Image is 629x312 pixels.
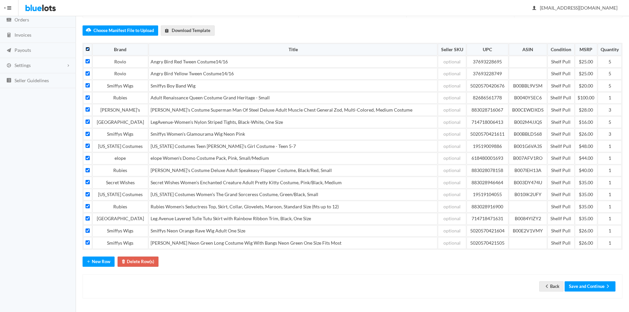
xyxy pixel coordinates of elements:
ion-icon: add [85,259,92,265]
td: [PERSON_NAME]'s Costume Deluxe Adult Speakeasy Flapper Costume, Black/Red, Small [149,165,438,177]
td: 1 [598,140,622,152]
td: Smiffys Women's Glamourama Wig Neon Pink [149,128,438,140]
td: Smiffys Wigs [92,237,148,249]
td: Smiffys Boy Band Wig [149,80,438,92]
th: UPC [467,44,508,55]
td: Secret Wishes [92,177,148,189]
td: 1 [598,165,622,177]
ion-icon: list box [6,78,12,84]
td: Leg Avenue Layered Tulle Tutu Skirt with Rainbow Ribbon Trim, Black, One Size [149,213,438,225]
span: Seller Guidelines [15,78,49,83]
td: 3 [598,104,622,116]
td: Shelf Pull [547,189,575,201]
span: Settings [15,62,31,68]
th: Seller SKU [438,44,466,55]
td: 5 [598,116,622,128]
td: [US_STATE] Costumes [92,140,148,152]
button: trashDelete Row(s) [118,257,158,267]
td: [GEOGRAPHIC_DATA] [92,213,148,225]
span: [EMAIL_ADDRESS][DOMAIN_NAME] [533,5,617,11]
ion-icon: arrow forward [605,284,611,290]
td: 37693228749 [467,68,508,80]
td: Shelf Pull [547,116,575,128]
td: Smiffys Neon Orange Rave Wig Adult One Size [149,225,438,237]
td: $25.00 [575,68,598,80]
td: Shellf Pull [547,92,575,104]
td: [PERSON_NAME] Neon Green Long Costume Wig With Bangs Neon Green One Size Fits Most [149,237,438,249]
td: B001G6VA3S [509,140,547,152]
a: downloadDownload Template [161,25,215,36]
td: 5020570420676 [467,80,508,92]
td: Smiffys Wigs [92,225,148,237]
td: B003DY474U [509,177,547,189]
ion-icon: person [531,5,538,12]
td: B010IK2UFY [509,189,547,201]
td: Shelf Pull [547,104,575,116]
td: Rubies [92,201,148,213]
td: $28.00 [575,104,598,116]
td: $35.00 [575,189,598,201]
td: Shelf Pull [547,201,575,213]
td: $40.00 [575,165,598,177]
td: elope Women's Domo Costume Pack, Pink, Small/Medium [149,153,438,164]
td: Shelf Pull [547,177,575,189]
th: ASIN [509,44,547,55]
td: Rubies Women's Seductress Top, Skirt, Collar, Glovelets, Maroon, Standard Size (fits up to 12) [149,201,438,213]
td: Shellf Pull [547,140,575,152]
td: Shelf Pull [547,237,575,249]
td: Shelf Pull [547,225,575,237]
td: 714718006413 [467,116,508,128]
td: Rubies [92,92,148,104]
td: Rovio [92,56,148,68]
td: B002M4JJQS [509,116,547,128]
td: 3 [598,128,622,140]
td: 37693228695 [467,56,508,68]
td: $35.00 [575,177,598,189]
td: 1 [598,189,622,201]
td: Adult Renaissance Queen Costume Grand Heritage - Small [149,92,438,104]
ion-icon: arrow back [543,284,550,290]
td: Secret Wishes Women's Enchanted Creature Adult Pretty Kitty Costume, Pink/Black, Medium [149,177,438,189]
ion-icon: calculator [6,32,12,39]
td: Shelf Pull [547,153,575,164]
ion-icon: download [163,28,170,34]
td: 5020570421604 [467,225,508,237]
ion-icon: cloud upload [85,28,92,34]
td: [US_STATE] Costumes Women's The Grand Sorceress Costume, Green/Black, Small [149,189,438,201]
span: Invoices [15,32,31,38]
td: Shelf Pull [547,56,575,68]
a: arrow backBack [539,281,564,292]
span: Payouts [15,47,31,53]
td: Shelf Pull [547,165,575,177]
th: Title [149,44,438,55]
td: [GEOGRAPHIC_DATA] [92,116,148,128]
td: [US_STATE] Costumes [92,189,148,201]
td: 618480001693 [467,153,508,164]
td: [PERSON_NAME]'s Costume Superman Man Of Steel Deluxe Adult Muscle Chest General Zod, Multi-Colore... [149,104,438,116]
td: $44.00 [575,153,598,164]
td: $20.00 [575,80,598,92]
button: Save and Continuearrow forward [565,281,615,292]
td: Smiffys Wigs [92,128,148,140]
td: Shelf Pull [547,68,575,80]
td: $26.00 [575,225,598,237]
td: 1 [598,213,622,225]
td: $35.00 [575,213,598,225]
td: Angry Bird Yellow Tween Costume14/16 [149,68,438,80]
td: B0040Y5EC6 [509,92,547,104]
td: [PERSON_NAME]'s [92,104,148,116]
td: 714718471631 [467,213,508,225]
td: 1 [598,92,622,104]
td: Smiffys Wigs [92,80,148,92]
td: Angry Bird Red Tween Costume14/16 [149,56,438,68]
td: Shelf Pull [547,128,575,140]
td: 1 [598,153,622,164]
ion-icon: paper plane [6,48,12,54]
td: B007AFV1RO [509,153,547,164]
td: 19519104055 [467,189,508,201]
td: 883028716067 [467,104,508,116]
td: B0084YIZY2 [509,213,547,225]
td: $16.00 [575,116,598,128]
td: 883028946464 [467,177,508,189]
ion-icon: cog [6,63,12,69]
